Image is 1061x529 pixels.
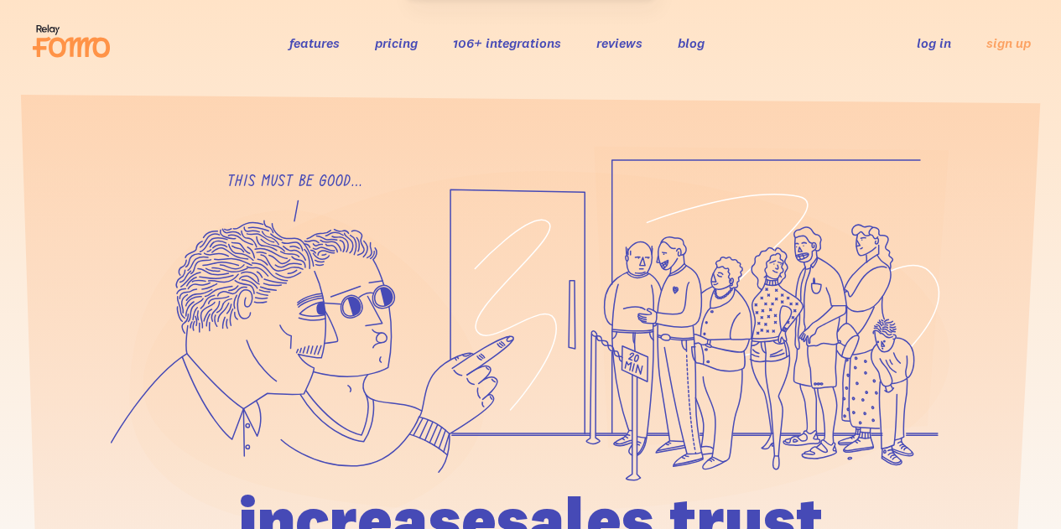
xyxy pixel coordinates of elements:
a: log in [917,34,951,51]
a: pricing [375,34,418,51]
a: reviews [596,34,642,51]
a: 106+ integrations [453,34,561,51]
a: sign up [986,34,1031,52]
a: features [289,34,340,51]
a: blog [678,34,705,51]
